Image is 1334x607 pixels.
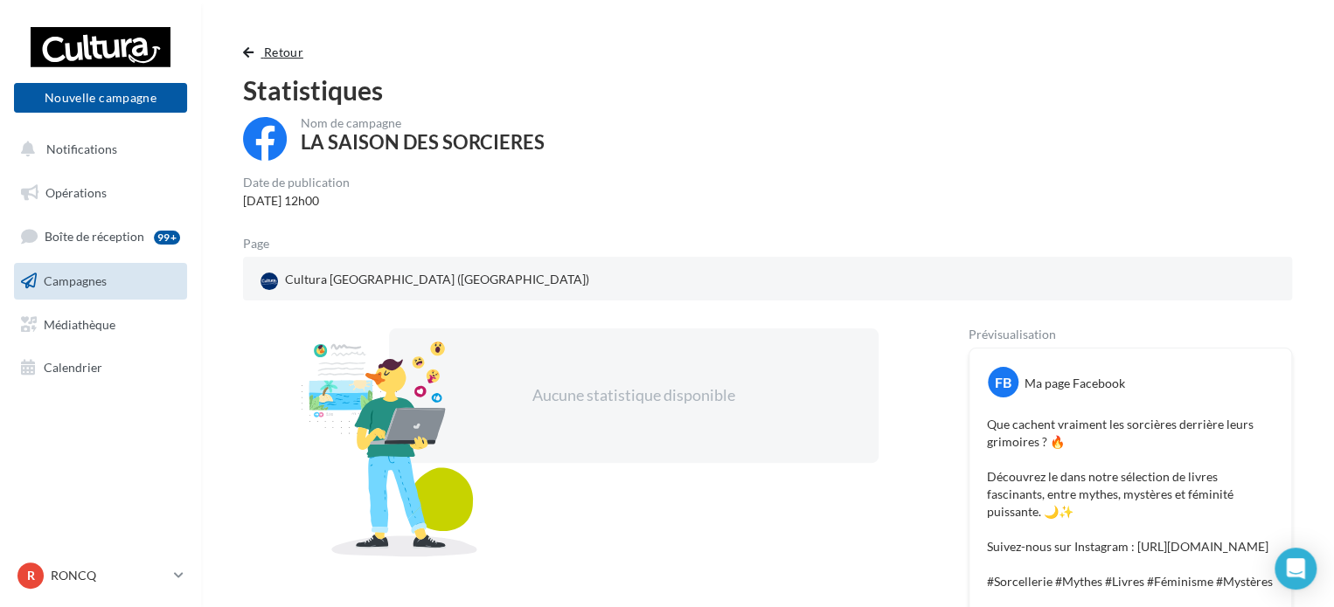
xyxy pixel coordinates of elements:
div: Prévisualisation [969,328,1292,341]
a: Calendrier [10,349,191,386]
button: Retour [243,42,310,63]
p: Que cachent vraiment les sorcières derrière leurs grimoires ? 🔥 Découvrez le dans notre sélection... [987,416,1274,590]
span: Campagnes [44,273,107,288]
div: [DATE] 12h00 [243,192,350,210]
span: Boîte de réception [45,229,144,244]
a: Opérations [10,175,191,211]
a: Boîte de réception99+ [10,217,191,255]
span: Médiathèque [44,316,115,331]
div: Page [243,238,283,250]
a: Cultura [GEOGRAPHIC_DATA] ([GEOGRAPHIC_DATA]) [257,267,597,293]
span: Notifications [46,141,117,156]
div: Ma page Facebook [1025,375,1125,392]
div: Nom de campagne [301,117,545,129]
a: Campagnes [10,263,191,300]
button: Notifications [10,131,184,168]
a: Médiathèque [10,307,191,343]
div: Open Intercom Messenger [1275,548,1317,590]
a: R RONCQ [14,559,187,592]
button: Nouvelle campagne [14,83,187,113]
div: FB [988,367,1018,397]
p: RONCQ [51,567,167,584]
span: Calendrier [44,360,102,375]
div: Date de publication [243,176,350,189]
div: LA SAISON DES SORCIERES [301,133,545,152]
div: Statistiques [243,77,1292,103]
span: Retour [264,45,303,59]
div: Cultura [GEOGRAPHIC_DATA] ([GEOGRAPHIC_DATA]) [257,267,593,293]
div: 99+ [154,231,180,245]
div: Aucune statistique disponible [445,384,823,407]
span: R [27,567,35,584]
span: Opérations [45,185,107,200]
